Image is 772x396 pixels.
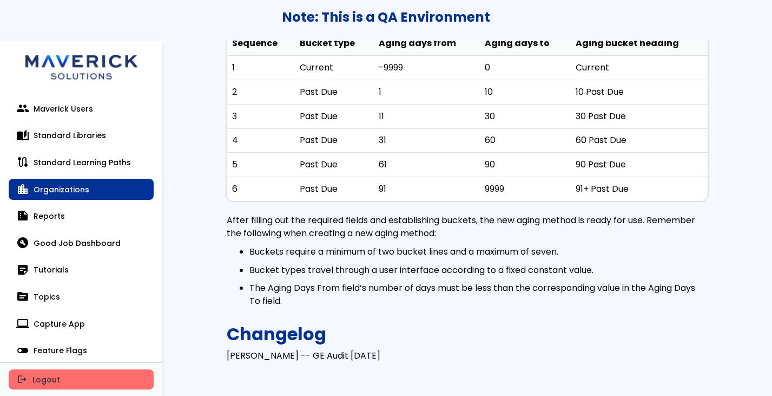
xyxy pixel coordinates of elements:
h2: Changelog [227,324,707,344]
img: logo.svg [16,41,146,89]
a: toggle_offFeature Flags [9,340,154,361]
p: 30 [485,110,565,123]
p: Past Due [300,183,368,196]
span: auto_stories [17,130,28,141]
p: Past Due [300,158,368,171]
span: computer [17,319,28,329]
a: summarizeReports [9,205,154,227]
li: The Aging Days From field’s number of days must be less than the corresponding value in the Aging... [249,282,708,308]
span: route [17,157,28,168]
a: topicTopics [9,286,154,308]
li: Bucket types travel through a user interface according to a fixed constant value. [249,264,708,277]
p: 61 [379,158,474,171]
p: 91+ Past Due [576,183,702,196]
p: 1 [379,86,474,99]
a: computerCapture App [9,313,154,335]
p: Current [300,61,368,74]
p: Aging bucket heading [576,37,702,50]
p: Aging days to [485,37,565,50]
p: 9999 [485,183,565,196]
p: Bucket type [300,37,368,50]
a: build_circleGood Job Dashboard [9,232,154,254]
p: 10 Past Due [576,86,702,99]
a: peopleMaverick Users [9,98,154,120]
a: auto_storiesStandard Libraries [9,125,154,146]
p: 3 [232,110,289,123]
div: After filling out the required fields and establishing buckets, the new aging method is ready for... [227,201,707,240]
p: 0 [485,61,565,74]
span: logout [17,375,27,384]
span: toggle_off [17,345,28,356]
p: Sequence [232,37,289,50]
p: Past Due [300,110,368,123]
p: 5 [232,158,289,171]
p: -9999 [379,61,474,74]
button: logoutLogout [9,369,154,389]
p: 60 [485,134,565,147]
a: routeStandard Learning Paths [9,152,154,173]
p: 2 [232,86,289,99]
p: 90 Past Due [576,158,702,171]
p: 30 Past Due [576,110,702,123]
span: summarize [17,211,28,222]
p: 6 [232,183,289,196]
li: Buckets require a minimum of two bucket lines and a maximum of seven. [249,245,708,258]
div: [PERSON_NAME] -- GE Audit [DATE] [227,349,707,362]
p: Aging days from [379,37,474,50]
span: people [17,103,28,114]
p: Past Due [300,134,368,147]
p: Past Due [300,86,368,99]
span: location_city [17,184,28,195]
span: sticky_note_2 [17,264,28,275]
p: 4 [232,134,289,147]
span: topic [17,291,28,302]
a: sticky_note_2Tutorials [9,259,154,281]
p: Current [576,61,702,74]
p: 90 [485,158,565,171]
p: 31 [379,134,474,147]
p: 10 [485,86,565,99]
p: 60 Past Due [576,134,702,147]
p: 91 [379,183,474,196]
p: 11 [379,110,474,123]
p: 1 [232,61,289,74]
a: location_cityOrganizations [9,179,154,200]
span: build_circle [17,238,28,249]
